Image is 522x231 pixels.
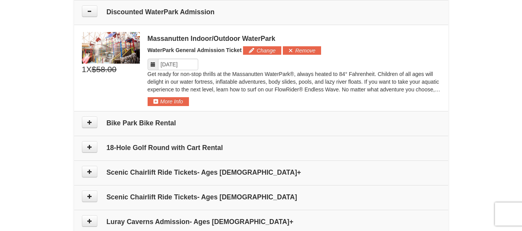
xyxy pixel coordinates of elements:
span: $58.00 [92,64,116,75]
span: WaterPark General Admission Ticket [148,47,242,53]
p: Get ready for non-stop thrills at the Massanutten WaterPark®, always heated to 84° Fahrenheit. Ch... [148,70,440,93]
h4: Scenic Chairlift Ride Tickets- Ages [DEMOGRAPHIC_DATA] [82,193,440,201]
h4: Bike Park Bike Rental [82,119,440,127]
h4: Discounted WaterPark Admission [82,8,440,16]
h4: Scenic Chairlift Ride Tickets- Ages [DEMOGRAPHIC_DATA]+ [82,169,440,176]
span: 1 [82,64,87,75]
span: X [86,64,92,75]
button: Change [243,46,281,55]
button: More Info [148,97,189,106]
div: Massanutten Indoor/Outdoor WaterPark [148,35,440,42]
h4: Luray Caverns Admission- Ages [DEMOGRAPHIC_DATA]+ [82,218,440,226]
h4: 18-Hole Golf Round with Cart Rental [82,144,440,152]
img: 6619917-1403-22d2226d.jpg [82,32,140,64]
button: Remove [283,46,321,55]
